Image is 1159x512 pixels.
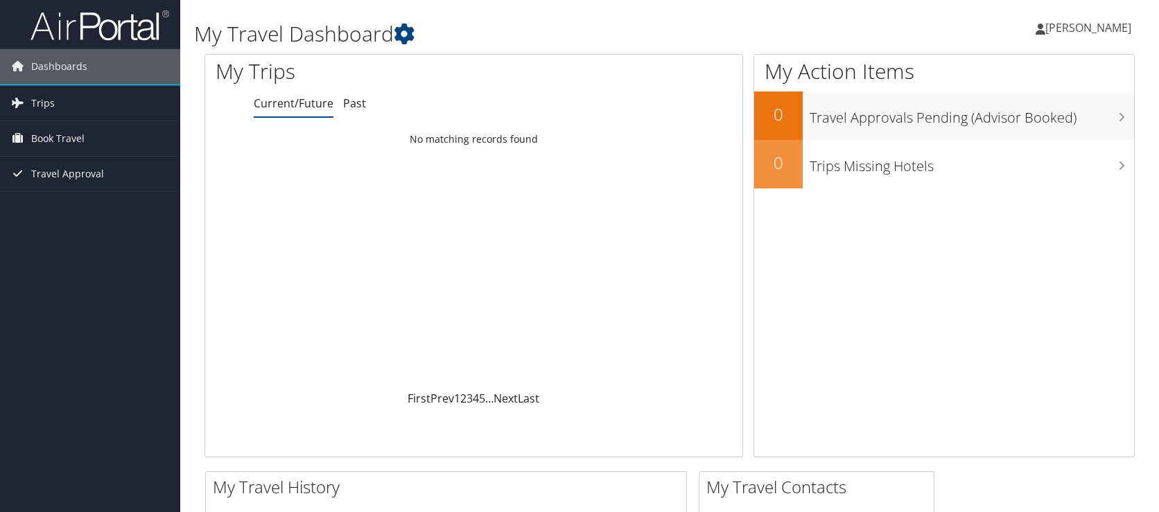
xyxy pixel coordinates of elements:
h2: 0 [754,151,803,175]
a: 3 [467,391,473,406]
h2: 0 [754,103,803,126]
a: 2 [460,391,467,406]
a: 0Trips Missing Hotels [754,140,1134,188]
span: … [485,391,494,406]
a: 0Travel Approvals Pending (Advisor Booked) [754,91,1134,140]
span: [PERSON_NAME] [1045,20,1131,35]
td: No matching records found [205,127,742,152]
h3: Travel Approvals Pending (Advisor Booked) [810,101,1134,127]
a: 1 [454,391,460,406]
h2: My Travel History [213,475,686,499]
a: Past [343,96,366,111]
a: 5 [479,391,485,406]
a: Prev [430,391,454,406]
h1: My Action Items [754,57,1134,86]
h2: My Travel Contacts [706,475,934,499]
h1: My Trips [216,57,508,86]
a: Last [518,391,539,406]
span: Trips [31,86,55,121]
img: airportal-logo.png [31,9,169,42]
h3: Trips Missing Hotels [810,150,1134,176]
a: First [408,391,430,406]
a: Current/Future [254,96,333,111]
h1: My Travel Dashboard [194,19,828,48]
a: Next [494,391,518,406]
a: 4 [473,391,479,406]
span: Travel Approval [31,157,104,191]
a: [PERSON_NAME] [1036,7,1145,48]
span: Book Travel [31,121,85,156]
span: Dashboards [31,49,87,84]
